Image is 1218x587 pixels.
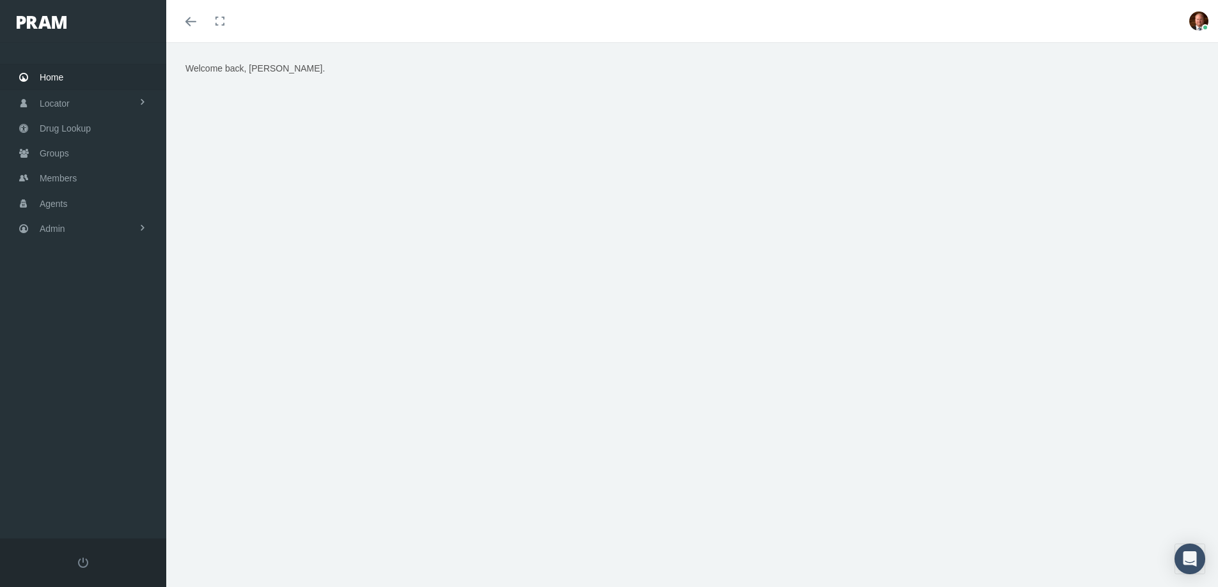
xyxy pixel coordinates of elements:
[40,141,69,165] span: Groups
[185,63,325,73] span: Welcome back, [PERSON_NAME].
[1189,11,1208,31] img: S_Profile_Picture_693.jpg
[40,91,70,116] span: Locator
[40,192,68,216] span: Agents
[40,65,63,89] span: Home
[1175,544,1205,574] div: Open Intercom Messenger
[17,16,66,29] img: PRAM_20_x_78.png
[40,166,77,190] span: Members
[40,217,65,241] span: Admin
[40,116,91,141] span: Drug Lookup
